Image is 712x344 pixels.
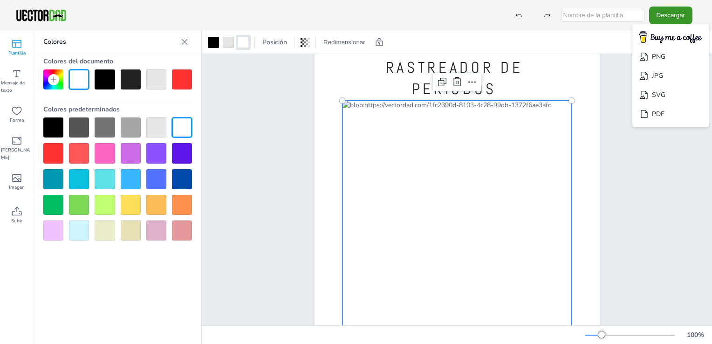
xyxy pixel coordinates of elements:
[687,330,698,339] font: 100
[649,7,692,24] button: Descargar
[260,38,289,47] span: Posición
[632,24,709,127] ul: Descargar
[633,28,708,47] img: buymecoffee.png
[386,58,523,99] span: RASTREADOR DE PERÍODOS
[43,31,177,53] p: Colores
[11,217,22,225] span: Subir
[652,110,664,118] font: PDF
[15,8,68,22] img: VectorDad-1.png
[320,35,369,50] button: Redimensionar
[684,330,706,339] div: %
[10,117,24,124] span: Forma
[43,53,192,69] div: Colores del documento
[8,49,26,57] span: Plantilla
[652,90,665,99] font: SVG
[652,52,665,61] font: PNG
[9,184,25,191] span: Imagen
[1,146,33,161] span: [PERSON_NAME]
[652,71,663,80] font: JPG
[1,79,33,94] span: Mensaje de texto
[43,101,192,117] div: Colores predeterminados
[561,9,644,22] input: Nombre de la plantilla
